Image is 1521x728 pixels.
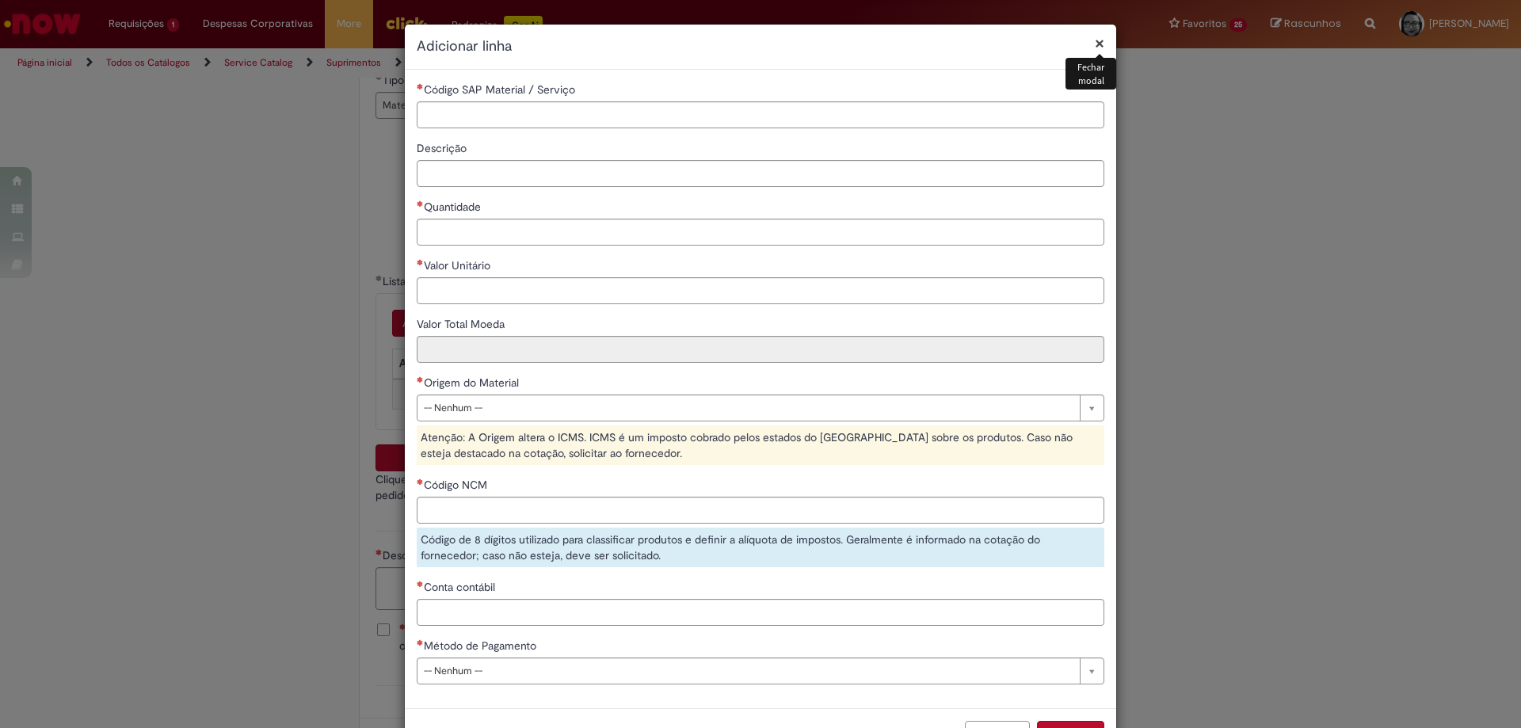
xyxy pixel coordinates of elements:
[417,219,1104,246] input: Quantidade
[417,277,1104,304] input: Valor Unitário
[424,375,522,390] span: Origem do Material
[424,258,494,273] span: Valor Unitário
[417,317,508,331] span: Somente leitura - Valor Total Moeda
[417,83,424,90] span: Necessários
[417,639,424,646] span: Necessários
[424,82,578,97] span: Código SAP Material / Serviço
[424,200,484,214] span: Quantidade
[417,599,1104,626] input: Conta contábil
[424,395,1072,421] span: -- Nenhum --
[417,581,424,587] span: Necessários
[424,478,490,492] span: Código NCM
[1095,35,1104,51] button: Fechar modal
[417,200,424,207] span: Necessários
[417,259,424,265] span: Necessários
[417,101,1104,128] input: Código SAP Material / Serviço
[417,376,424,383] span: Necessários
[417,528,1104,567] div: Código de 8 dígitos utilizado para classificar produtos e definir a alíquota de impostos. Geralme...
[424,638,539,653] span: Método de Pagamento
[417,336,1104,363] input: Valor Total Moeda
[424,580,498,594] span: Conta contábil
[424,658,1072,684] span: -- Nenhum --
[1065,58,1116,90] div: Fechar modal
[417,36,1104,57] h2: Adicionar linha
[417,160,1104,187] input: Descrição
[417,425,1104,465] div: Atenção: A Origem altera o ICMS. ICMS é um imposto cobrado pelos estados do [GEOGRAPHIC_DATA] sob...
[417,497,1104,524] input: Código NCM
[417,478,424,485] span: Necessários
[417,141,470,155] span: Descrição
